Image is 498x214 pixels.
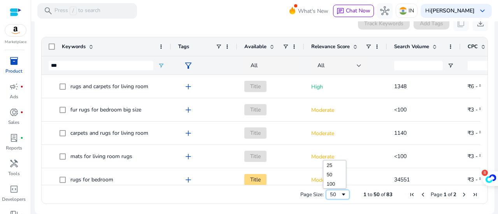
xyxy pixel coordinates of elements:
[6,144,22,151] p: Reports
[20,136,23,139] span: fiber_manual_record
[394,153,407,160] span: <100
[330,191,340,198] div: 50
[70,129,148,137] span: carpets and rugs for living room
[70,153,132,160] span: mats for living room rugs
[244,151,267,162] span: Title
[70,83,148,90] span: rugs and carpets for living room
[9,56,19,66] span: inventory_2
[5,24,26,36] img: amazon.svg
[444,191,447,198] span: 1
[9,184,19,194] span: code_blocks
[472,191,478,198] div: Last Page
[394,176,410,183] span: 34551
[431,191,442,198] span: Page
[184,152,193,161] span: add
[363,191,366,198] span: 1
[317,62,324,69] span: All
[5,39,26,45] p: Marketplace
[468,43,478,50] span: CPC
[62,43,86,50] span: Keywords
[10,93,18,100] p: Ads
[409,4,414,17] p: IN
[326,190,349,199] div: Page Size
[244,127,267,139] span: Title
[476,19,485,28] span: download
[311,79,380,95] p: High
[244,43,267,50] span: Available
[244,174,267,185] span: Title
[20,85,23,88] span: fiber_manual_record
[323,160,346,189] div: Select Field
[468,129,486,137] span: ₹3 - ₹6
[9,108,19,117] span: donut_small
[70,176,113,183] span: rugs for bedroom
[184,105,193,115] span: add
[44,6,53,16] span: search
[468,153,486,160] span: ₹3 - ₹5
[54,7,100,15] p: Press to search
[337,7,344,15] span: chat
[298,4,328,18] span: What's New
[244,104,267,115] span: Title
[399,7,407,15] img: in.svg
[300,191,324,198] div: Page Size:
[394,106,407,113] span: <100
[453,191,456,198] span: 2
[311,149,380,165] p: Moderate
[49,61,153,70] input: Keywords Filter Input
[20,111,23,114] span: fiber_manual_record
[178,43,189,50] span: Tags
[158,63,164,69] button: Open Filter Menu
[473,16,488,31] button: download
[461,191,467,198] div: Next Page
[394,61,443,70] input: Search Volume Filter Input
[9,133,19,143] span: lab_profile
[70,106,141,113] span: fur rugs for bedroom big size
[448,191,452,198] span: of
[420,191,426,198] div: Previous Page
[70,7,77,15] span: /
[8,119,19,126] p: Sales
[333,5,374,17] button: chatChat Now
[425,8,475,14] p: Hi
[311,125,380,141] p: Moderate
[327,162,332,168] span: 25
[468,106,486,113] span: ₹3 - ₹5
[2,196,26,203] p: Developers
[346,7,370,14] span: Chat Now
[327,181,335,187] span: 100
[251,62,258,69] span: All
[5,68,22,75] p: Product
[447,63,454,69] button: Open Filter Menu
[311,172,380,188] p: Moderate
[478,6,487,16] span: keyboard_arrow_down
[9,159,19,168] span: handyman
[184,82,193,91] span: add
[327,172,332,177] span: 50
[311,102,380,118] p: Moderate
[368,191,372,198] span: to
[431,7,475,14] b: [PERSON_NAME]
[409,191,415,198] div: First Page
[394,43,429,50] span: Search Volume
[8,170,20,177] p: Tools
[373,191,380,198] span: 50
[394,83,407,90] span: 1348
[184,61,193,70] span: filter_alt
[377,3,393,19] button: hub
[394,129,407,137] span: 1140
[244,81,267,92] span: Title
[9,82,19,91] span: campaign
[381,191,385,198] span: of
[468,83,489,90] span: ₹6 - ₹12
[311,43,350,50] span: Relevance Score
[184,175,193,184] span: add
[386,191,393,198] span: 83
[184,129,193,138] span: add
[380,6,389,16] span: hub
[468,176,486,183] span: ₹3 - ₹6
